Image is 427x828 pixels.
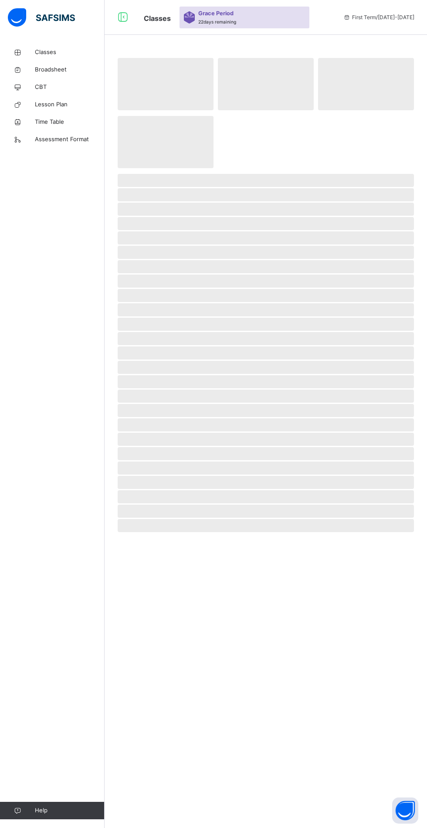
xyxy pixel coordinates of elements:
[392,797,418,824] button: Open asap
[118,188,414,201] span: ‌
[198,19,236,24] span: 22 days remaining
[118,275,414,288] span: ‌
[35,65,105,74] span: Broadsheet
[144,14,171,23] span: Classes
[118,361,414,374] span: ‌
[35,806,104,815] span: Help
[118,418,414,431] span: ‌
[184,11,195,24] img: sticker-purple.71386a28dfed39d6af7621340158ba97.svg
[118,476,414,489] span: ‌
[118,447,414,460] span: ‌
[118,332,414,345] span: ‌
[35,135,105,144] span: Assessment Format
[118,174,414,187] span: ‌
[118,519,414,532] span: ‌
[118,433,414,446] span: ‌
[118,490,414,503] span: ‌
[118,231,414,244] span: ‌
[118,289,414,302] span: ‌
[318,58,414,110] span: ‌
[118,505,414,518] span: ‌
[35,48,105,57] span: Classes
[118,217,414,230] span: ‌
[118,260,414,273] span: ‌
[198,9,234,17] span: Grace Period
[118,346,414,360] span: ‌
[118,404,414,417] span: ‌
[8,8,75,27] img: safsims
[118,318,414,331] span: ‌
[118,375,414,388] span: ‌
[118,58,213,110] span: ‌
[343,14,414,21] span: session/term information
[35,100,105,109] span: Lesson Plan
[118,390,414,403] span: ‌
[118,462,414,475] span: ‌
[118,303,414,316] span: ‌
[118,116,213,168] span: ‌
[118,246,414,259] span: ‌
[218,58,314,110] span: ‌
[35,118,105,126] span: Time Table
[118,203,414,216] span: ‌
[35,83,105,92] span: CBT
